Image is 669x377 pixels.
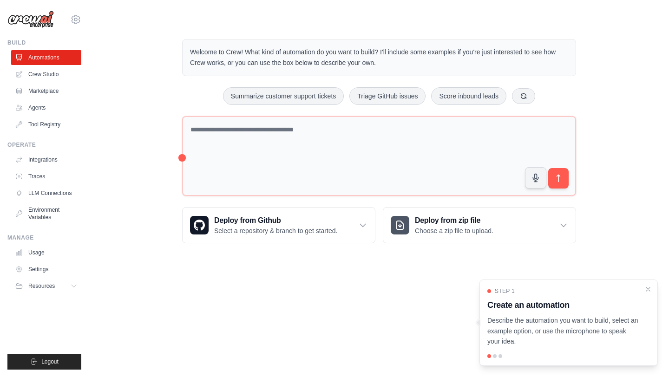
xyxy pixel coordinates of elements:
[11,117,81,132] a: Tool Registry
[11,67,81,82] a: Crew Studio
[11,100,81,115] a: Agents
[41,358,59,365] span: Logout
[223,87,344,105] button: Summarize customer support tickets
[7,39,81,46] div: Build
[11,262,81,277] a: Settings
[349,87,426,105] button: Triage GitHub issues
[415,215,493,226] h3: Deploy from zip file
[11,186,81,201] a: LLM Connections
[495,287,515,295] span: Step 1
[11,202,81,225] a: Environment Variables
[214,226,337,235] p: Select a repository & branch to get started.
[487,315,639,347] p: Describe the automation you want to build, select an example option, or use the microphone to spe...
[487,299,639,312] h3: Create an automation
[11,50,81,65] a: Automations
[7,141,81,149] div: Operate
[7,354,81,370] button: Logout
[190,47,568,68] p: Welcome to Crew! What kind of automation do you want to build? I'll include some examples if you'...
[11,169,81,184] a: Traces
[7,234,81,241] div: Manage
[431,87,506,105] button: Score inbound leads
[7,11,54,28] img: Logo
[11,279,81,293] button: Resources
[214,215,337,226] h3: Deploy from Github
[11,152,81,167] a: Integrations
[28,282,55,290] span: Resources
[644,286,652,293] button: Close walkthrough
[11,245,81,260] a: Usage
[415,226,493,235] p: Choose a zip file to upload.
[11,84,81,98] a: Marketplace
